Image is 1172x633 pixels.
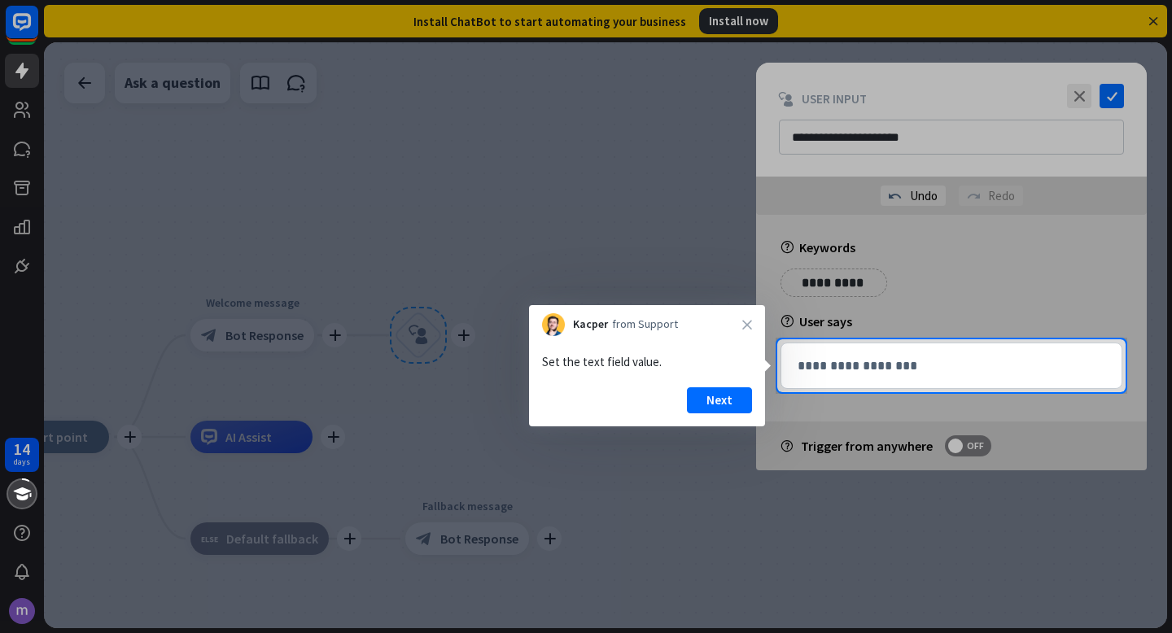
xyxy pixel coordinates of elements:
div: Set the text field value. [542,352,752,371]
i: close [742,320,752,330]
span: from Support [612,316,678,333]
span: Kacper [573,316,608,333]
button: Next [687,387,752,413]
button: Open LiveChat chat widget [13,7,62,55]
